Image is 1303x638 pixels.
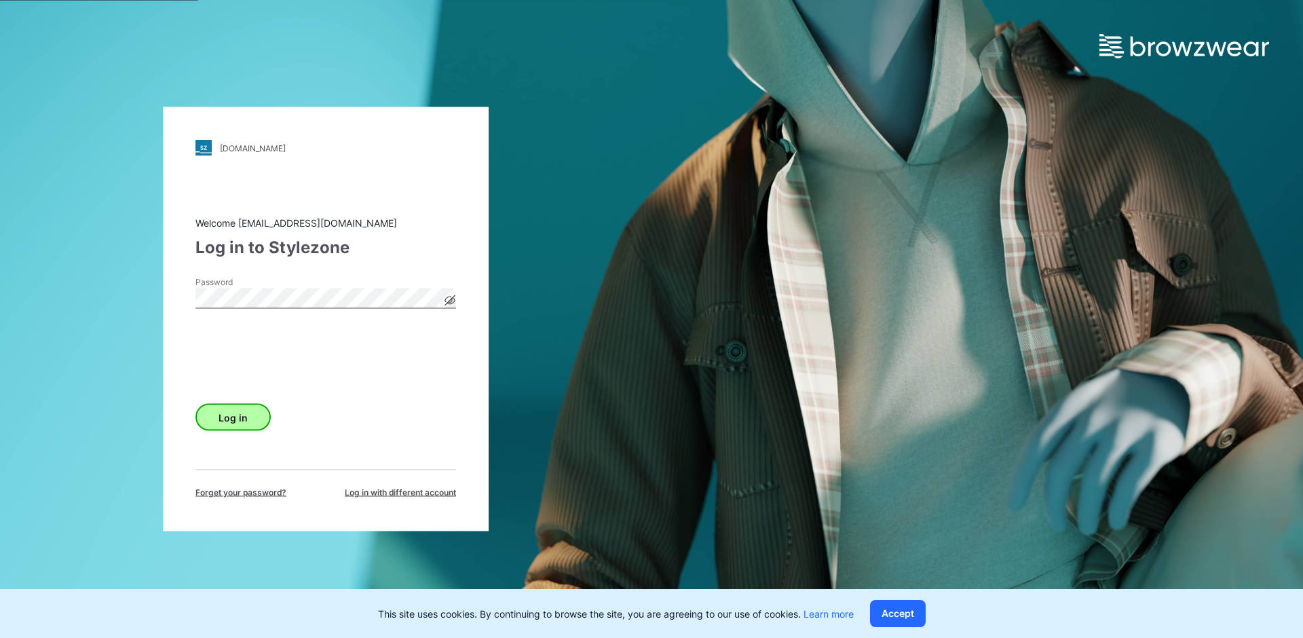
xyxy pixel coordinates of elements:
[195,487,286,499] span: Forget your password?
[195,140,212,156] img: stylezone-logo.562084cfcfab977791bfbf7441f1a819.svg
[378,607,854,621] p: This site uses cookies. By continuing to browse the site, you are agreeing to our use of cookies.
[195,236,456,260] div: Log in to Stylezone
[195,140,456,156] a: [DOMAIN_NAME]
[220,143,286,153] div: [DOMAIN_NAME]
[804,608,854,620] a: Learn more
[345,487,456,499] span: Log in with different account
[870,600,926,627] button: Accept
[195,216,456,230] div: Welcome [EMAIL_ADDRESS][DOMAIN_NAME]
[195,404,271,431] button: Log in
[195,276,290,288] label: Password
[1099,34,1269,58] img: browzwear-logo.e42bd6dac1945053ebaf764b6aa21510.svg
[195,329,402,382] iframe: reCAPTCHA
